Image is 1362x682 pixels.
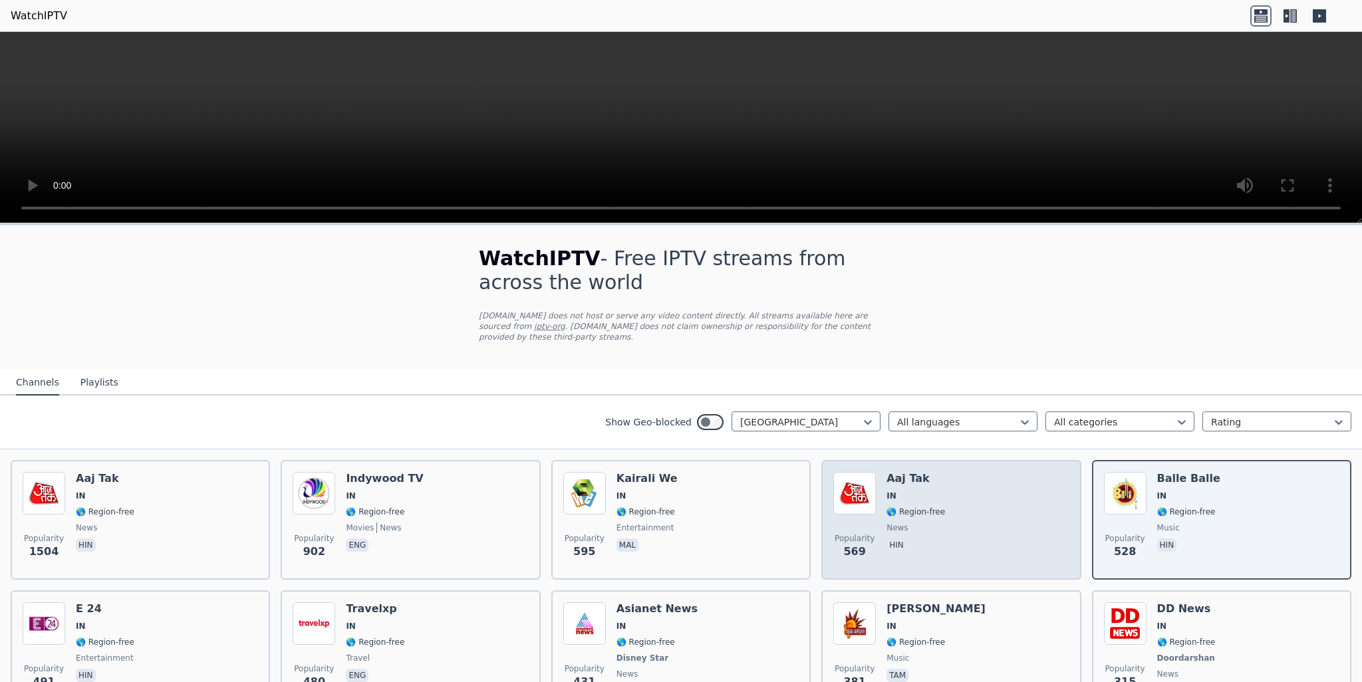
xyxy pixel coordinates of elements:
p: [DOMAIN_NAME] does not host or serve any video content directly. All streams available here are s... [479,310,883,342]
label: Show Geo-blocked [605,415,692,429]
p: hin [76,669,96,682]
img: Aaj Tak [23,472,65,514]
span: Popularity [24,663,64,674]
p: eng [346,669,368,682]
span: 🌎 Region-free [616,637,675,647]
span: music [886,653,909,663]
span: Popularity [565,533,605,544]
span: news [616,669,638,679]
span: 🌎 Region-free [76,637,134,647]
img: Asianet News [563,602,606,645]
span: music [1157,522,1180,533]
span: 528 [1114,544,1136,560]
img: Indywood TV [293,472,335,514]
span: Popularity [294,533,334,544]
p: eng [346,538,368,552]
span: IN [616,491,626,501]
span: IN [346,621,356,631]
img: DD News [1104,602,1147,645]
span: WatchIPTV [479,247,601,270]
a: iptv-org [534,322,565,331]
button: Channels [16,370,59,396]
span: IN [616,621,626,631]
p: tam [886,669,908,682]
span: IN [76,491,86,501]
span: 🌎 Region-free [616,507,675,517]
span: 1504 [29,544,59,560]
span: IN [346,491,356,501]
span: Popularity [1105,533,1145,544]
span: travel [346,653,370,663]
h6: Aaj Tak [886,472,945,485]
img: Aaj Tak [833,472,876,514]
span: 902 [303,544,325,560]
span: Popularity [294,663,334,674]
span: Popularity [565,663,605,674]
h6: [PERSON_NAME] [886,602,986,616]
span: 🌎 Region-free [76,507,134,517]
span: Popularity [1105,663,1145,674]
a: WatchIPTV [11,8,67,24]
h6: Balle Balle [1157,472,1220,485]
p: hin [1157,538,1177,552]
img: Travelxp [293,602,335,645]
p: hin [886,538,906,552]
h6: E 24 [76,602,134,616]
span: 🌎 Region-free [1157,507,1216,517]
span: Popularity [835,533,875,544]
h6: Kairali We [616,472,678,485]
h6: Travelxp [346,602,404,616]
p: hin [76,538,96,552]
button: Playlists [80,370,118,396]
span: news [886,522,908,533]
span: news [76,522,97,533]
span: 🌎 Region-free [346,507,404,517]
span: 🌎 Region-free [346,637,404,647]
span: 🌎 Region-free [886,507,945,517]
h6: Indywood TV [346,472,423,485]
span: Doordarshan [1157,653,1215,663]
img: Isai Aruvi [833,602,876,645]
h6: DD News [1157,602,1218,616]
span: 595 [573,544,595,560]
span: entertainment [76,653,134,663]
span: Popularity [24,533,64,544]
img: E 24 [23,602,65,645]
span: IN [886,621,896,631]
span: 🌎 Region-free [1157,637,1216,647]
span: 569 [843,544,865,560]
h6: Aaj Tak [76,472,134,485]
h1: - Free IPTV streams from across the world [479,247,883,294]
span: 🌎 Region-free [886,637,945,647]
span: IN [886,491,896,501]
span: Disney Star [616,653,668,663]
p: mal [616,538,638,552]
img: Kairali We [563,472,606,514]
h6: Asianet News [616,602,698,616]
span: Popularity [835,663,875,674]
img: Balle Balle [1104,472,1147,514]
span: IN [1157,491,1167,501]
span: news [376,522,401,533]
span: entertainment [616,522,674,533]
span: news [1157,669,1178,679]
span: IN [1157,621,1167,631]
span: IN [76,621,86,631]
span: movies [346,522,374,533]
